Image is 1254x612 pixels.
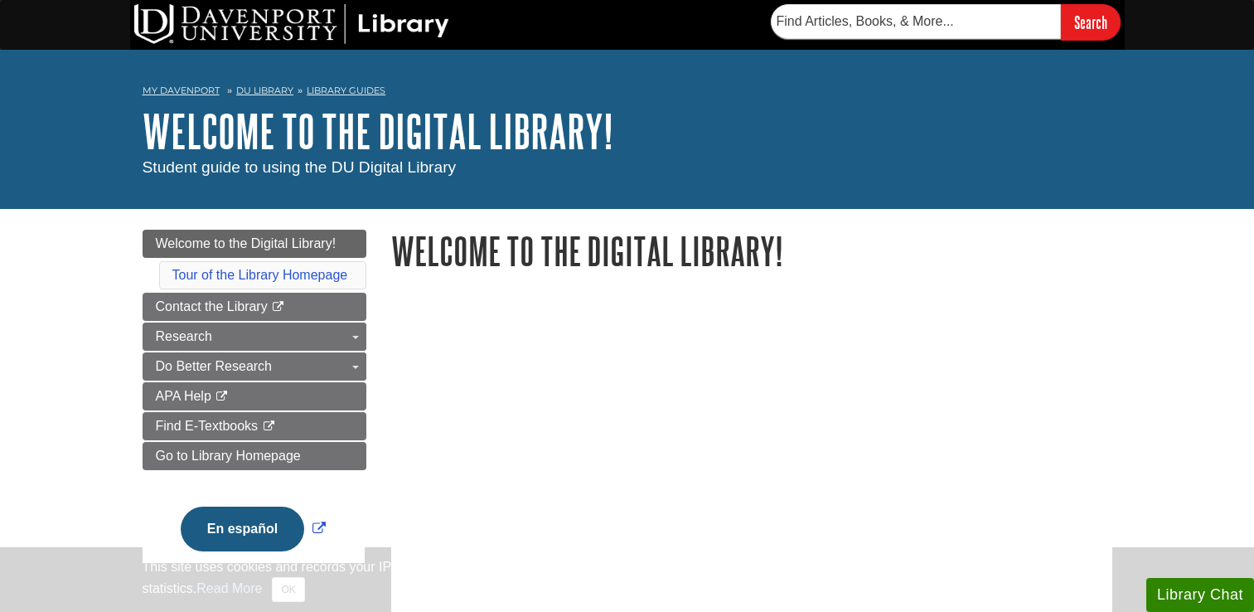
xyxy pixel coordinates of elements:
[156,389,211,403] span: APA Help
[156,359,273,373] span: Do Better Research
[172,268,348,282] a: Tour of the Library Homepage
[181,507,304,551] button: En español
[156,299,268,313] span: Contact the Library
[156,329,212,343] span: Research
[156,419,259,433] span: Find E-Textbooks
[156,236,336,250] span: Welcome to the Digital Library!
[143,230,366,258] a: Welcome to the Digital Library!
[143,230,366,580] div: Guide Page Menu
[143,352,366,381] a: Do Better Research
[271,302,285,313] i: This link opens in a new window
[1146,578,1254,612] button: Library Chat
[143,293,366,321] a: Contact the Library
[143,442,366,470] a: Go to Library Homepage
[177,522,330,536] a: Link opens in new window
[391,230,1112,272] h1: Welcome to the Digital Library!
[143,382,366,410] a: APA Help
[262,421,276,432] i: This link opens in a new window
[771,4,1061,39] input: Find Articles, Books, & More...
[771,4,1121,40] form: Searches DU Library's articles, books, and more
[134,4,449,44] img: DU Library
[236,85,293,96] a: DU Library
[143,412,366,440] a: Find E-Textbooks
[143,84,220,98] a: My Davenport
[143,105,613,157] a: Welcome to the Digital Library!
[143,323,366,351] a: Research
[143,158,457,176] span: Student guide to using the DU Digital Library
[143,80,1112,106] nav: breadcrumb
[156,449,301,463] span: Go to Library Homepage
[1061,4,1121,40] input: Search
[307,85,385,96] a: Library Guides
[215,391,229,402] i: This link opens in a new window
